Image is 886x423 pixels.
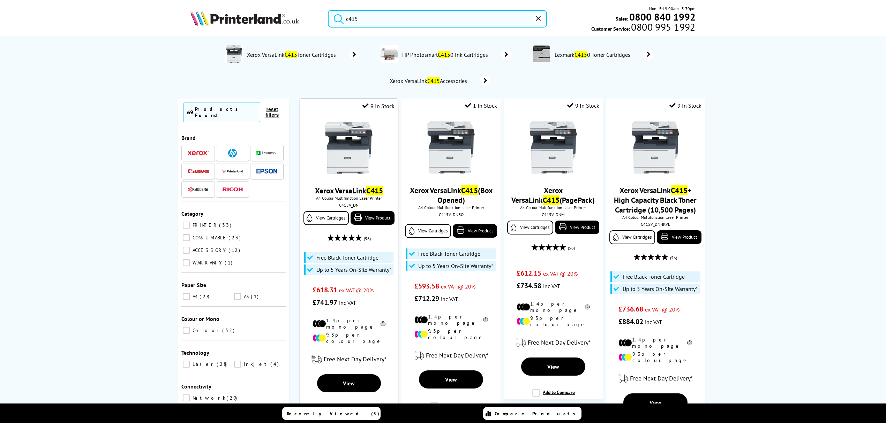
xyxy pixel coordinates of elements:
[527,121,579,174] img: Xerox-VersaLink-C415-Front-Main-Small.jpg
[188,187,209,192] img: Kyocera
[343,380,355,387] span: View
[339,299,356,306] span: inc VAT
[407,212,495,217] div: C415V_DNBO
[316,266,391,273] span: Up to 5 Years On-Site Warranty*
[313,285,337,294] span: £618.31
[671,185,688,195] mark: C415
[507,205,599,210] span: A4 Colour Multifunction Laser Printer
[191,327,221,333] span: Colour
[251,293,260,300] span: 1
[191,234,228,241] span: CONSUMABLE
[313,317,385,330] li: 1.4p per mono page
[414,328,488,340] li: 9.3p per colour page
[381,45,398,63] img: PhotosmartC4100-conspage.jpg
[543,195,560,205] mark: C415
[366,186,383,195] mark: C415
[554,45,654,64] a: LexmarkC4150 Toner Cartridges
[317,374,381,392] a: View
[282,407,381,420] a: Recently Viewed (5)
[528,338,591,346] span: Free Next Day Delivery*
[405,205,497,210] span: A4 Colour Multifunction Laser Printer
[222,187,243,191] img: Ricoh
[618,337,692,349] li: 1.4p per mono page
[191,247,228,253] span: ACCESSORY
[183,361,190,368] input: Laser 28
[181,282,206,289] span: Paper Size
[225,45,243,63] img: Xerox-VersaLink-C415-DeptImage.jpg
[389,77,470,84] span: Xerox VersaLink Accessories
[533,45,550,63] img: C4150-conspage.jpg
[305,202,393,208] div: C415V_DN
[324,355,386,363] span: Free Next Day Delivery*
[234,361,241,368] input: Inkjet 4
[313,332,385,344] li: 9.3p per colour page
[222,169,243,173] img: Printerland
[260,106,284,118] button: reset filters
[242,293,250,300] span: A3
[609,230,655,244] a: View Cartridges
[618,305,643,314] span: £736.68
[483,407,581,420] a: Compare Products
[438,51,450,58] mark: C415
[190,10,299,26] img: Printerland Logo
[425,121,477,174] img: Xerox-VersaLink-C415-Front-Main-Small.jpg
[645,306,679,313] span: ex VAT @ 20%
[445,376,457,383] span: View
[427,77,440,84] mark: C415
[430,402,473,415] label: Add to Compare
[618,351,692,363] li: 9.3p per colour page
[339,287,374,294] span: ex VAT @ 20%
[465,102,497,109] div: 1 In Stock
[256,169,277,174] img: Epson
[670,251,677,264] span: (56)
[191,395,226,401] span: Network
[405,224,451,238] a: View Cartridges
[183,327,190,334] input: Colour 32
[609,369,701,388] div: modal_delivery
[609,215,701,220] span: A4 Colour Multifunction Laser Printer
[629,121,682,174] img: Xerox-VersaLink-C415-Front-Main-Small.jpg
[623,393,688,412] a: View
[414,314,488,326] li: 1.4p per mono page
[234,293,241,300] input: A3 1
[313,298,337,307] span: £741.97
[195,106,256,118] div: Products Found
[219,222,233,228] span: 33
[217,361,228,367] span: 28
[191,361,216,367] span: Laser
[181,134,196,141] span: Brand
[547,363,559,370] span: View
[414,294,439,303] span: £712.29
[183,259,190,266] input: WARRANTY 1
[410,185,493,205] a: Xerox VersaLinkC415(Box Opened)
[181,210,203,217] span: Category
[285,51,297,58] mark: C415
[181,383,211,390] span: Connectivity
[328,10,547,28] input: Searc
[181,349,209,356] span: Technology
[554,51,633,58] span: Lexmark 0 Toner Cartridges
[614,185,697,215] a: Xerox VersaLinkC415+ High Capacity Black Toner Cartridge (10,500 Pages)
[246,51,339,58] span: Xerox VersaLink Toner Cartridges
[461,185,478,195] mark: C415
[191,260,224,266] span: WARRANTY
[414,282,439,291] span: £593.58
[405,346,497,365] div: modal_delivery
[645,318,662,325] span: inc VAT
[426,351,489,359] span: Free Next Day Delivery*
[521,357,585,376] a: View
[453,224,497,238] a: View Product
[543,270,578,277] span: ex VAT @ 20%
[228,234,242,241] span: 23
[303,195,395,201] span: A4 Colour Multifunction Laser Printer
[191,222,218,228] span: PRINTER
[509,212,597,217] div: C415V_DNM
[242,361,270,367] span: Inkjet
[246,45,360,64] a: Xerox VersaLinkC415Toner Cartridges
[418,250,480,257] span: Free Black Toner Cartridge
[418,262,493,269] span: Up to 5 Years On-Site Warranty*
[316,254,378,261] span: Free Black Toner Cartridge
[364,232,371,245] span: (56)
[623,285,698,292] span: Up to 5 Years On-Site Warranty*
[303,349,395,369] div: modal_delivery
